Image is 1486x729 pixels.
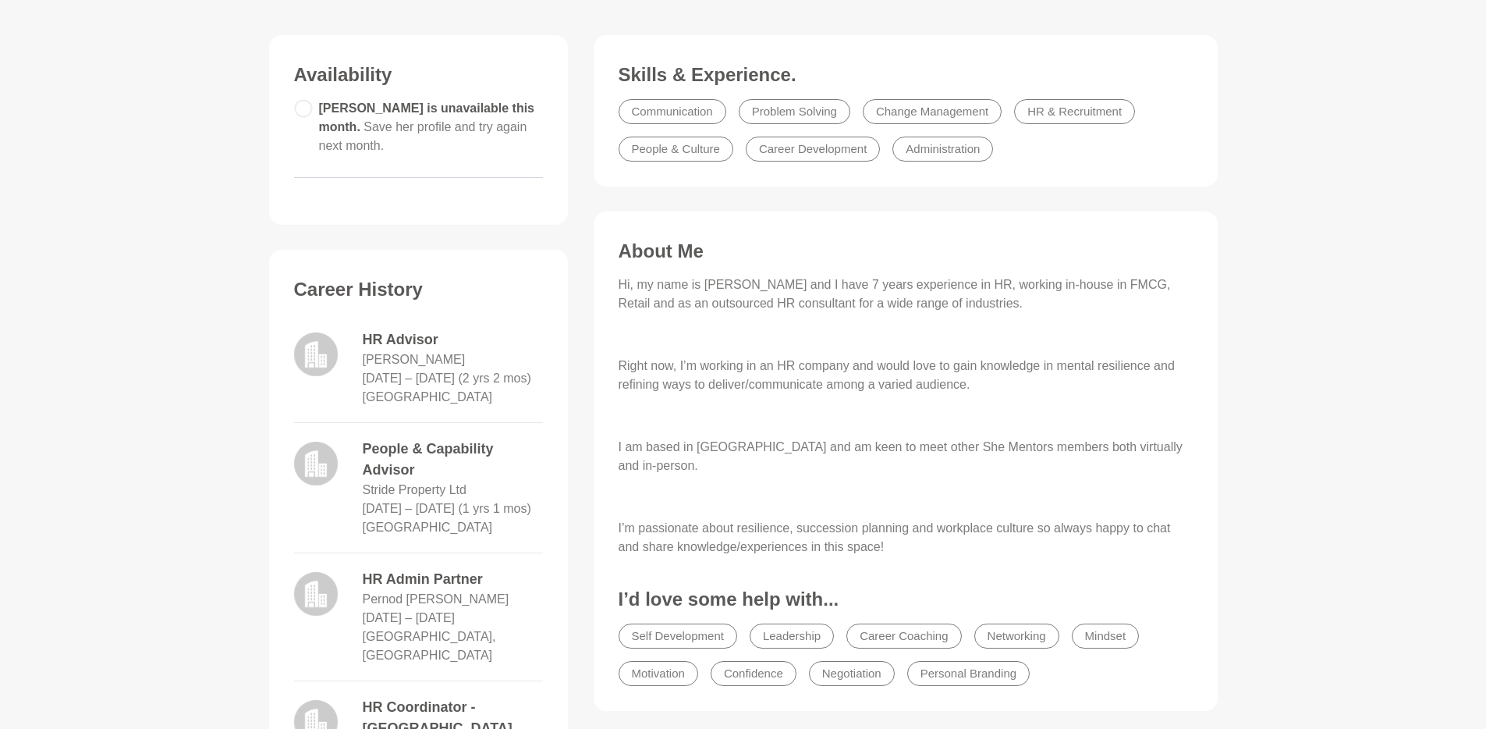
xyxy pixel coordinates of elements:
[319,101,535,152] span: [PERSON_NAME] is unavailable this month.
[319,120,527,152] span: Save her profile and try again next month.
[363,481,466,500] dd: Stride Property Ltd
[363,569,544,590] dd: HR Admin Partner
[363,369,531,388] dd: April 2023 – June 2025 (2 yrs 2 mos)
[294,278,544,301] h3: Career History
[619,438,1193,475] p: I am based in [GEOGRAPHIC_DATA] and am keen to meet other She Mentors members both virtually and ...
[363,372,531,385] time: [DATE] – [DATE] (2 yrs 2 mos)
[619,588,1193,611] h3: I’d love some help with...
[294,332,338,376] img: logo
[294,442,338,485] img: logo
[619,519,1193,557] p: I’m passionate about resilience, succession planning and workplace culture so always happy to cha...
[294,63,544,87] h3: Availability
[619,357,1193,394] p: Right now, I’m working in an HR company and would love to gain knowledge in mental resilience and...
[363,590,509,609] dd: Pernod [PERSON_NAME]
[363,502,531,515] time: [DATE] – [DATE] (1 yrs 1 mos)
[363,609,456,628] dd: March 2021 – August 2021
[363,329,544,350] dd: HR Advisor
[619,240,1193,263] h3: About Me
[294,572,338,616] img: logo
[363,518,493,537] dd: [GEOGRAPHIC_DATA]
[363,500,531,518] dd: March 2022 – April 2023 (1 yrs 1 mos)
[363,350,466,369] dd: [PERSON_NAME]
[363,628,544,665] dd: [GEOGRAPHIC_DATA], [GEOGRAPHIC_DATA]
[619,276,1193,313] p: Hi, my name is [PERSON_NAME] and I have 7 years experience in HR, working in-house in FMCG, Retai...
[619,63,1193,87] h3: Skills & Experience.
[363,439,544,481] dd: People & Capability Advisor
[363,611,456,624] time: [DATE] – [DATE]
[363,388,493,407] dd: [GEOGRAPHIC_DATA]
